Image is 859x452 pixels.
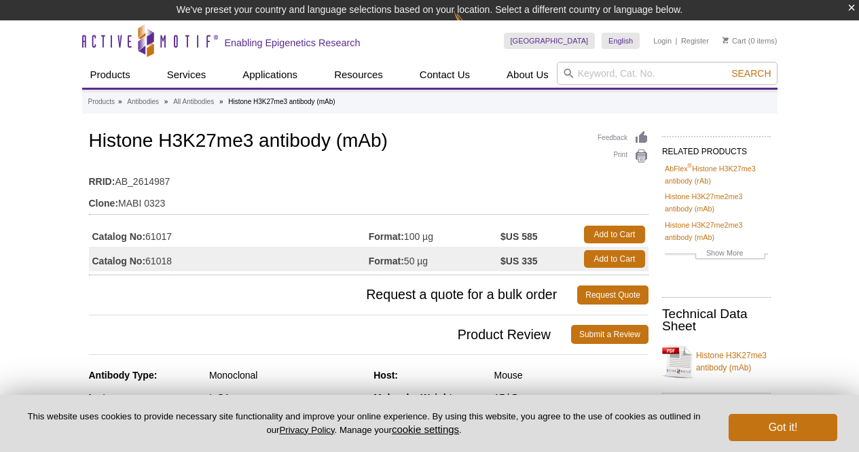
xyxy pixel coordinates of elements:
[723,33,778,49] li: (0 items)
[723,37,729,44] img: Your Cart
[228,98,335,105] li: Histone H3K27me3 antibody (mAb)
[159,62,215,88] a: Services
[209,392,363,404] div: IgG1
[89,189,648,211] td: MABI 0323
[373,392,455,403] strong: Molecular Weight:
[557,62,778,85] input: Keyword, Cat. No.
[571,325,648,344] a: Submit a Review
[494,369,648,381] div: Mouse
[598,131,648,145] a: Feedback
[665,162,768,187] a: AbFlex®Histone H3K27me3 antibody (rAb)
[681,36,709,46] a: Register
[89,370,158,381] strong: Antibody Type:
[22,411,706,436] p: This website uses cookies to provide necessary site functionality and improve your online experie...
[584,226,645,243] a: Add to Cart
[504,33,596,49] a: [GEOGRAPHIC_DATA]
[731,68,771,79] span: Search
[369,255,404,267] strong: Format:
[326,62,391,88] a: Resources
[653,36,672,46] a: Login
[219,98,223,105] li: »
[498,62,557,88] a: About Us
[727,67,775,80] button: Search
[279,425,334,435] a: Privacy Policy
[577,285,648,305] a: Request Quote
[369,230,404,243] strong: Format:
[234,62,306,88] a: Applications
[665,247,768,262] a: Show More
[209,369,363,381] div: Monoclonal
[723,36,746,46] a: Cart
[173,96,214,108] a: All Antibodies
[369,222,500,247] td: 100 µg
[602,33,640,49] a: English
[373,370,398,381] strong: Host:
[598,149,648,164] a: Print
[89,392,126,403] strong: Isotype:
[127,96,159,108] a: Antibodies
[500,255,537,267] strong: $US 335
[494,392,648,404] div: 17 kDa
[92,255,146,267] strong: Catalog No:
[454,10,490,42] img: Change Here
[92,230,146,243] strong: Catalog No:
[729,414,837,441] button: Got it!
[89,325,571,344] span: Product Review
[89,131,648,154] h1: Histone H3K27me3 antibody (mAb)
[89,197,119,209] strong: Clone:
[164,98,168,105] li: »
[89,222,369,247] td: 61017
[89,285,578,305] span: Request a quote for a bulk order
[82,62,139,88] a: Products
[89,167,648,189] td: AB_2614987
[665,219,768,243] a: Histone H3K27me2me3 antibody (mAb)
[88,96,115,108] a: Products
[584,250,645,268] a: Add to Cart
[89,247,369,271] td: 61018
[118,98,122,105] li: »
[89,175,115,188] strong: RRID:
[662,136,771,160] h2: RELATED PRODUCTS
[369,247,500,271] td: 50 µg
[225,37,361,49] h2: Enabling Epigenetics Research
[412,62,478,88] a: Contact Us
[662,308,771,332] h2: Technical Data Sheet
[676,33,678,49] li: |
[665,190,768,215] a: Histone H3K27me2me3 antibody (mAb)
[688,162,693,169] sup: ®
[500,230,537,243] strong: $US 585
[392,423,459,435] button: cookie settings
[662,341,771,382] a: Histone H3K27me3 antibody (mAb)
